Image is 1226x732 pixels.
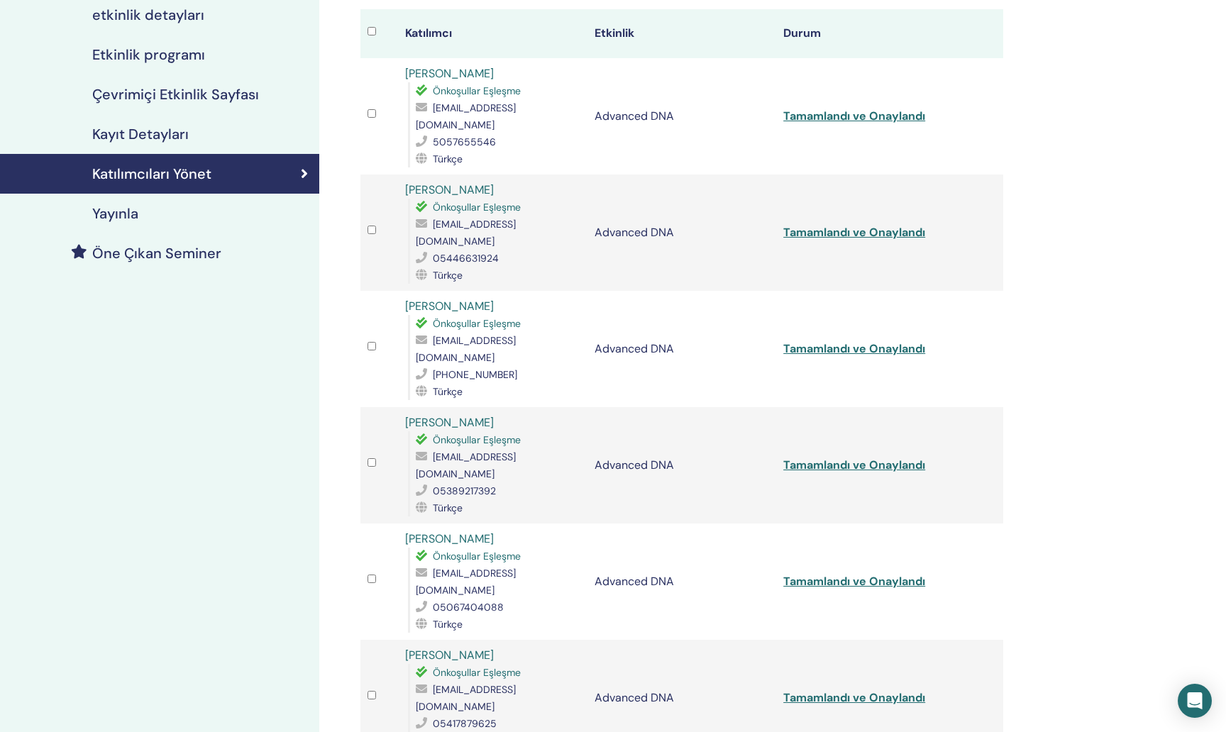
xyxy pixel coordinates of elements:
[405,182,494,197] a: [PERSON_NAME]
[405,299,494,314] a: [PERSON_NAME]
[587,523,776,640] td: Advanced DNA
[433,269,463,282] span: Türkçe
[433,601,504,614] span: 05067404088
[783,109,925,123] a: Tamamlandı ve Onaylandı
[433,84,521,97] span: Önkoşullar Eşleşme
[776,9,965,58] th: Durum
[405,66,494,81] a: [PERSON_NAME]
[783,225,925,240] a: Tamamlandı ve Onaylandı
[416,683,516,713] span: [EMAIL_ADDRESS][DOMAIN_NAME]
[92,245,221,262] h4: Öne Çıkan Seminer
[433,317,521,330] span: Önkoşullar Eşleşme
[416,334,516,364] span: [EMAIL_ADDRESS][DOMAIN_NAME]
[92,86,259,103] h4: Çevrimiçi Etkinlik Sayfası
[587,174,776,291] td: Advanced DNA
[433,368,517,381] span: [PHONE_NUMBER]
[433,433,521,446] span: Önkoşullar Eşleşme
[783,690,925,705] a: Tamamlandı ve Onaylandı
[433,618,463,631] span: Türkçe
[405,531,494,546] a: [PERSON_NAME]
[433,550,521,562] span: Önkoşullar Eşleşme
[416,218,516,248] span: [EMAIL_ADDRESS][DOMAIN_NAME]
[433,135,496,148] span: 5057655546
[1178,684,1212,718] div: Open Intercom Messenger
[433,484,496,497] span: 05389217392
[433,152,463,165] span: Türkçe
[783,574,925,589] a: Tamamlandı ve Onaylandı
[433,201,521,213] span: Önkoşullar Eşleşme
[416,101,516,131] span: [EMAIL_ADDRESS][DOMAIN_NAME]
[587,407,776,523] td: Advanced DNA
[587,9,776,58] th: Etkinlik
[92,6,204,23] h4: etkinlik detayları
[405,415,494,430] a: [PERSON_NAME]
[92,46,205,63] h4: Etkinlik programı
[587,291,776,407] td: Advanced DNA
[783,341,925,356] a: Tamamlandı ve Onaylandı
[433,385,463,398] span: Türkçe
[433,666,521,679] span: Önkoşullar Eşleşme
[416,567,516,597] span: [EMAIL_ADDRESS][DOMAIN_NAME]
[92,126,189,143] h4: Kayıt Detayları
[587,58,776,174] td: Advanced DNA
[416,450,516,480] span: [EMAIL_ADDRESS][DOMAIN_NAME]
[405,648,494,662] a: [PERSON_NAME]
[92,165,211,182] h4: Katılımcıları Yönet
[433,252,499,265] span: 05446631924
[398,9,587,58] th: Katılımcı
[92,205,138,222] h4: Yayınla
[433,717,497,730] span: 05417879625
[433,501,463,514] span: Türkçe
[783,457,925,472] a: Tamamlandı ve Onaylandı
